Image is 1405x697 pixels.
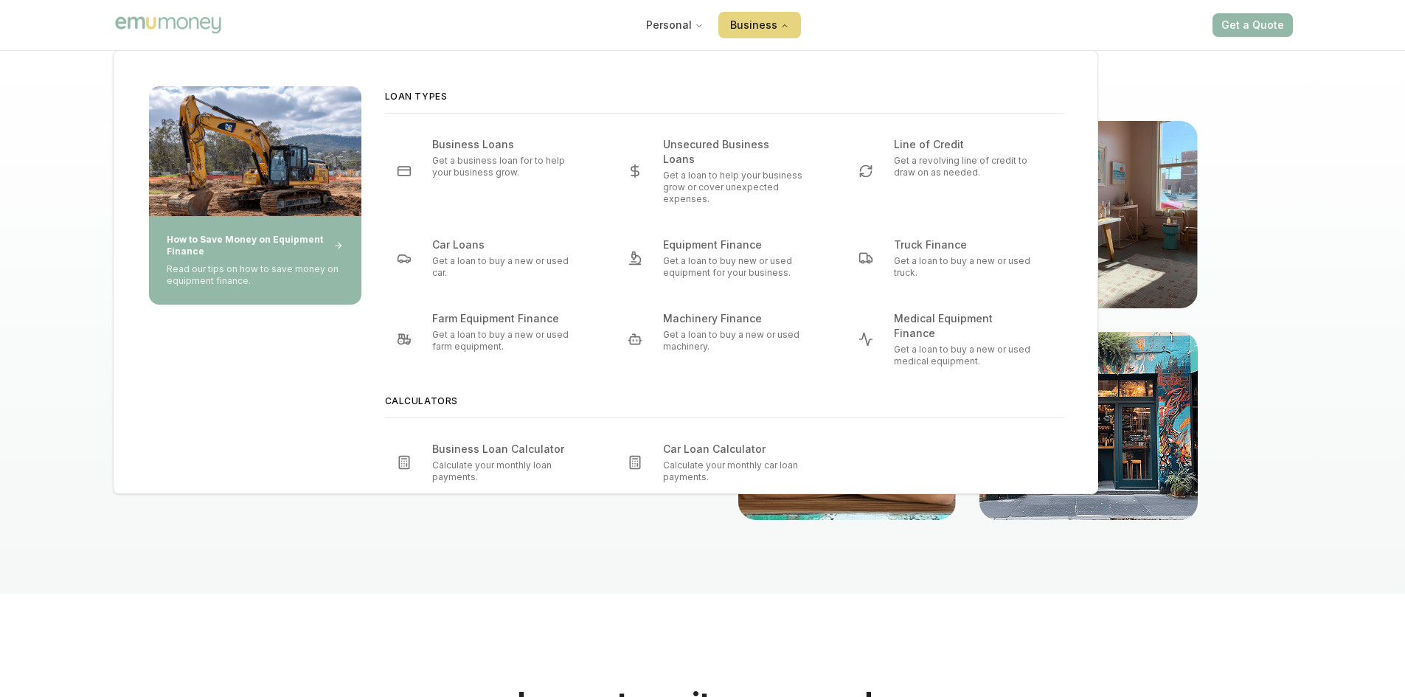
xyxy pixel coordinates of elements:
[616,305,832,373] a: Machinery FinanceGet a loan to buy a new or used machinery.
[663,442,780,457] div: Car Loan Calculator
[663,237,777,252] div: Equipment Finance
[149,86,361,216] img: placeholder
[616,232,832,285] a: Equipment FinanceGet a loan to buy new or used equipment for your business.
[385,395,459,406] strong: Calculators
[718,12,801,38] button: Business
[894,344,1045,367] p: Get a loan to buy a new or used medical equipment.
[847,232,1063,285] a: Truck FinanceGet a loan to buy a new or used truck.
[432,237,499,252] div: Car Loans
[432,255,583,279] p: Get a loan to buy a new or used car.
[894,137,979,152] div: Line of Credit
[847,131,1063,211] a: Line of CreditGet a revolving line of credit to draw on as needed.
[432,311,574,326] div: Farm Equipment Finance
[663,170,814,205] p: Get a loan to help your business grow or cover unexpected expenses.
[114,51,1099,524] div: Business
[167,263,344,287] p: Read our tips on how to save money on equipment finance.
[385,305,601,373] a: Farm Equipment FinanceGet a loan to buy a new or used farm equipment.
[149,86,361,489] a: placeholderHow to Save Money on Equipment FinanceRead our tips on how to save money on equipment ...
[113,14,223,35] img: Emu Money
[894,155,1045,178] p: Get a revolving line of credit to draw on as needed.
[167,234,344,257] div: How to Save Money on Equipment Finance
[432,442,579,457] div: Business Loan Calculator
[663,255,814,279] p: Get a loan to buy new or used equipment for your business.
[432,460,583,483] p: Calculate your monthly loan payments.
[385,131,601,211] a: Business LoansGet a business loan for to help your business grow.
[663,137,814,167] div: Unsecured Business Loans
[894,255,1045,279] p: Get a loan to buy a new or used truck.
[894,311,1045,341] div: Medical Equipment Finance
[1213,13,1293,37] button: Get a Quote
[663,460,814,483] p: Calculate your monthly car loan payments.
[385,232,601,285] a: Car LoansGet a loan to buy a new or used car.
[385,436,601,489] a: Business Loan CalculatorCalculate your monthly loan payments.
[432,329,583,353] p: Get a loan to buy a new or used farm equipment.
[616,436,832,489] a: Car Loan CalculatorCalculate your monthly car loan payments.
[432,155,583,178] p: Get a business loan for to help your business grow.
[432,137,529,152] div: Business Loans
[663,311,777,326] div: Machinery Finance
[847,305,1063,373] a: Medical Equipment FinanceGet a loan to buy a new or used medical equipment.
[385,91,448,102] strong: Loan Types
[616,131,832,211] a: Unsecured Business LoansGet a loan to help your business grow or cover unexpected expenses.
[663,329,814,353] p: Get a loan to buy a new or used machinery.
[634,12,715,38] button: Personal
[894,237,982,252] div: Truck Finance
